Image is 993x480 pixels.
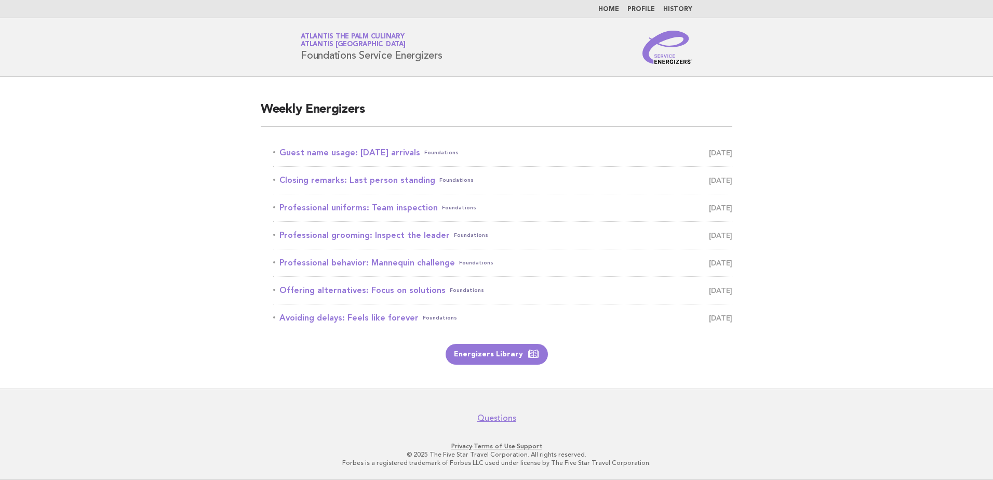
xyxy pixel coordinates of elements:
[642,31,692,64] img: Service Energizers
[446,344,548,365] a: Energizers Library
[450,283,484,298] span: Foundations
[709,283,732,298] span: [DATE]
[442,201,476,215] span: Foundations
[261,101,732,127] h2: Weekly Energizers
[709,145,732,160] span: [DATE]
[301,34,442,61] h1: Foundations Service Energizers
[273,173,732,188] a: Closing remarks: Last person standingFoundations [DATE]
[474,443,515,450] a: Terms of Use
[301,42,406,48] span: Atlantis [GEOGRAPHIC_DATA]
[627,6,655,12] a: Profile
[273,228,732,243] a: Professional grooming: Inspect the leaderFoundations [DATE]
[598,6,619,12] a: Home
[179,442,814,450] p: · ·
[709,228,732,243] span: [DATE]
[454,228,488,243] span: Foundations
[459,256,493,270] span: Foundations
[709,311,732,325] span: [DATE]
[273,311,732,325] a: Avoiding delays: Feels like foreverFoundations [DATE]
[273,145,732,160] a: Guest name usage: [DATE] arrivalsFoundations [DATE]
[477,413,516,423] a: Questions
[663,6,692,12] a: History
[451,443,472,450] a: Privacy
[709,256,732,270] span: [DATE]
[439,173,474,188] span: Foundations
[273,201,732,215] a: Professional uniforms: Team inspectionFoundations [DATE]
[179,450,814,459] p: © 2025 The Five Star Travel Corporation. All rights reserved.
[709,201,732,215] span: [DATE]
[301,33,406,48] a: Atlantis The Palm CulinaryAtlantis [GEOGRAPHIC_DATA]
[273,283,732,298] a: Offering alternatives: Focus on solutionsFoundations [DATE]
[423,311,457,325] span: Foundations
[517,443,542,450] a: Support
[709,173,732,188] span: [DATE]
[179,459,814,467] p: Forbes is a registered trademark of Forbes LLC used under license by The Five Star Travel Corpora...
[273,256,732,270] a: Professional behavior: Mannequin challengeFoundations [DATE]
[424,145,459,160] span: Foundations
